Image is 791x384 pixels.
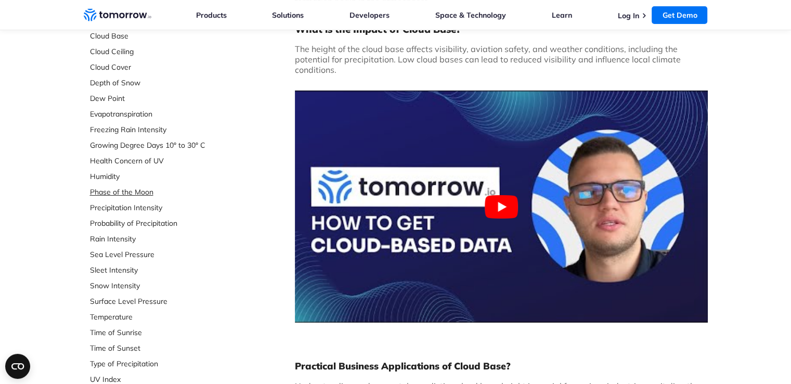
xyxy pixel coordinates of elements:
[5,354,30,379] button: Open CMP widget
[90,327,228,338] a: Time of Sunrise
[90,249,228,260] a: Sea Level Pressure
[652,6,707,24] a: Get Demo
[90,140,228,150] a: Growing Degree Days 10° to 30° C
[435,10,506,20] a: Space & Technology
[90,31,228,41] a: Cloud Base
[90,312,228,322] a: Temperature
[90,93,228,104] a: Dew Point
[90,187,228,197] a: Phase of the Moon
[84,7,151,23] a: Home link
[90,171,228,182] a: Humidity
[90,109,228,119] a: Evapotranspiration
[90,265,228,275] a: Sleet Intensity
[90,62,228,72] a: Cloud Cover
[90,234,228,244] a: Rain Intensity
[90,218,228,228] a: Probability of Precipitation
[552,10,572,20] a: Learn
[90,359,228,369] a: Type of Precipitation
[90,124,228,135] a: Freezing Rain Intensity
[90,46,228,57] a: Cloud Ceiling
[90,202,228,213] a: Precipitation Intensity
[90,78,228,88] a: Depth of Snow
[349,10,390,20] a: Developers
[90,280,228,291] a: Snow Intensity
[617,11,639,20] a: Log In
[90,296,228,306] a: Surface Level Pressure
[272,10,304,20] a: Solutions
[295,44,681,75] span: The height of the cloud base affects visibility, aviation safety, and weather conditions, includi...
[90,343,228,353] a: Time of Sunset
[90,156,228,166] a: Health Concern of UV
[295,91,708,323] button: Play Youtube video
[295,360,708,373] h2: Practical Business Applications of Cloud Base?
[196,10,227,20] a: Products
